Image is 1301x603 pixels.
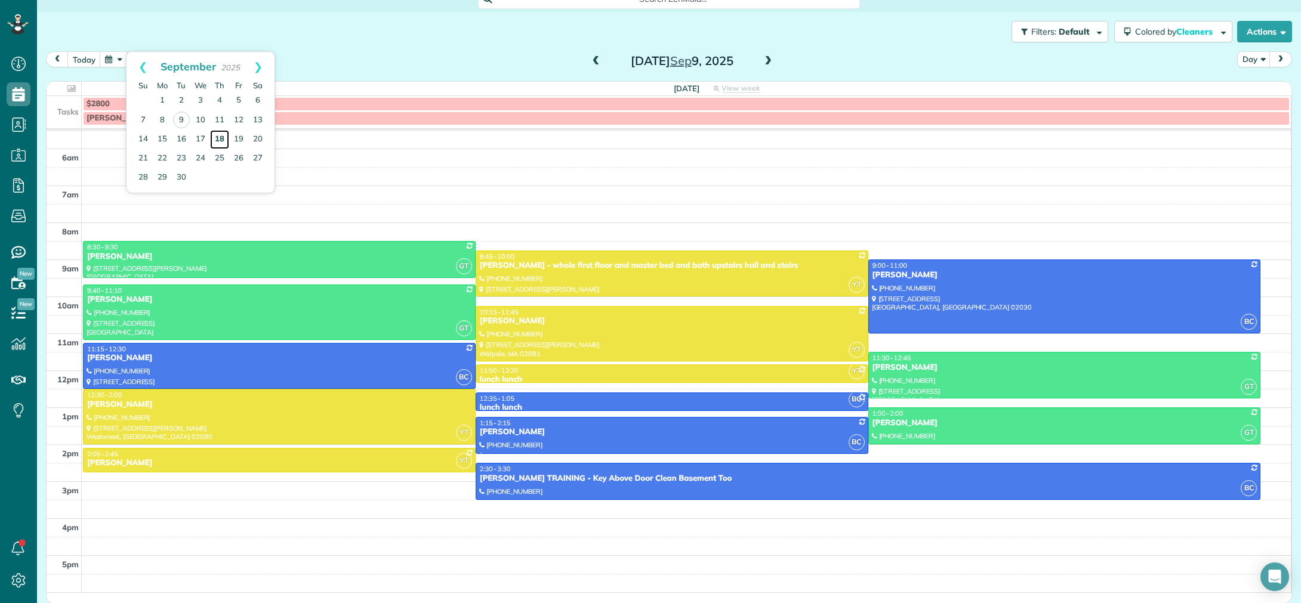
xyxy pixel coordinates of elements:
[1241,314,1257,330] span: BC
[87,450,118,458] span: 2:05 - 2:45
[480,252,514,261] span: 8:45 - 10:00
[235,81,242,90] span: Friday
[479,474,1257,484] div: [PERSON_NAME] TRAINING - Key Above Door Clean Basement Too
[849,277,865,293] span: YT
[1031,26,1056,37] span: Filters:
[229,91,248,110] a: 5
[479,261,865,271] div: [PERSON_NAME] - whole first floor and master bed and bath upstairs hall and stairs
[138,81,148,90] span: Sunday
[215,81,224,90] span: Thursday
[480,366,519,375] span: 11:50 - 12:20
[248,91,267,110] a: 6
[674,84,699,93] span: [DATE]
[456,369,472,385] span: BC
[87,286,122,295] span: 9:40 - 11:10
[127,52,159,82] a: Prev
[248,149,267,168] a: 27
[1237,21,1292,42] button: Actions
[221,63,240,72] span: 2025
[173,112,190,128] a: 9
[17,268,35,280] span: New
[1006,21,1108,42] a: Filters: Default
[134,168,153,187] a: 28
[849,391,865,407] span: BC
[608,54,757,67] h2: [DATE] 9, 2025
[191,149,210,168] a: 24
[480,394,514,403] span: 12:35 - 1:05
[722,84,760,93] span: View week
[456,453,472,469] span: YT
[873,409,904,418] span: 1:00 - 2:00
[87,252,472,262] div: [PERSON_NAME]
[849,434,865,450] span: BC
[479,316,865,326] div: [PERSON_NAME]
[456,258,472,274] span: GT
[62,486,79,495] span: 3pm
[172,130,191,149] a: 16
[248,130,267,149] a: 20
[87,458,472,468] div: [PERSON_NAME]
[172,168,191,187] a: 30
[229,111,248,130] a: 12
[172,149,191,168] a: 23
[62,559,79,569] span: 5pm
[456,320,472,336] span: GT
[849,363,865,379] span: YT
[87,295,472,305] div: [PERSON_NAME]
[248,111,267,130] a: 13
[87,400,472,410] div: [PERSON_NAME]
[1241,480,1257,496] span: BC
[87,391,122,399] span: 12:30 - 2:00
[62,449,79,458] span: 2pm
[153,111,172,130] a: 8
[480,419,511,427] span: 1:15 - 2:15
[57,338,79,347] span: 11am
[134,130,153,149] a: 14
[1012,21,1108,42] button: Filters: Default
[1237,51,1271,67] button: Day
[172,91,191,110] a: 2
[46,51,69,67] button: prev
[456,425,472,441] span: YT
[161,60,216,73] span: September
[153,149,172,168] a: 22
[1114,21,1232,42] button: Colored byCleaners
[57,375,79,384] span: 12pm
[242,52,275,82] a: Next
[191,111,210,130] a: 10
[157,81,168,90] span: Monday
[480,465,511,473] span: 2:30 - 3:30
[62,264,79,273] span: 9am
[62,412,79,421] span: 1pm
[479,403,865,413] div: lunch lunch
[873,354,911,362] span: 11:30 - 12:45
[872,363,1257,373] div: [PERSON_NAME]
[153,168,172,187] a: 29
[1176,26,1214,37] span: Cleaners
[210,91,229,110] a: 4
[195,81,206,90] span: Wednesday
[62,153,79,162] span: 6am
[134,111,153,130] a: 7
[191,130,210,149] a: 17
[1241,425,1257,441] span: GT
[17,298,35,310] span: New
[153,130,172,149] a: 15
[62,190,79,199] span: 7am
[873,261,907,270] span: 9:00 - 11:00
[872,270,1257,280] div: [PERSON_NAME]
[191,91,210,110] a: 3
[479,427,865,437] div: [PERSON_NAME]
[210,130,229,149] a: 18
[62,227,79,236] span: 8am
[210,149,229,168] a: 25
[87,243,118,251] span: 8:30 - 9:30
[177,81,186,90] span: Tuesday
[57,301,79,310] span: 10am
[229,130,248,149] a: 19
[67,51,101,67] button: today
[1135,26,1217,37] span: Colored by
[153,91,172,110] a: 1
[87,113,275,123] span: [PERSON_NAME] needs betwwen 12 and 2 arrival
[134,149,153,168] a: 21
